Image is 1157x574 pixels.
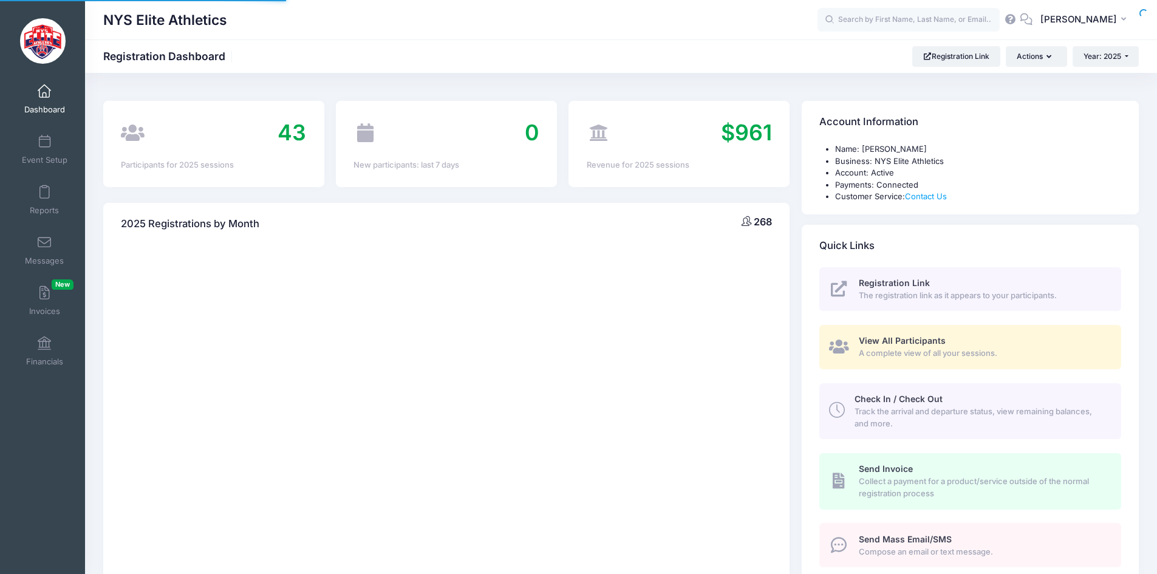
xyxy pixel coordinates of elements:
h4: 2025 Registrations by Month [121,207,259,241]
button: Year: 2025 [1073,46,1139,67]
h4: Quick Links [819,228,875,263]
h4: Account Information [819,105,918,140]
span: Year: 2025 [1084,52,1121,61]
a: View All Participants A complete view of all your sessions. [819,325,1121,369]
span: Check In / Check Out [855,394,943,404]
span: Compose an email or text message. [859,546,1107,558]
a: Reports [16,179,73,221]
span: 268 [754,216,772,228]
span: New [52,279,73,290]
li: Customer Service: [835,191,1121,203]
span: Event Setup [22,155,67,165]
span: Send Mass Email/SMS [859,534,952,544]
span: Registration Link [859,278,930,288]
span: View All Participants [859,335,946,346]
a: Registration Link The registration link as it appears to your participants. [819,267,1121,312]
span: Dashboard [24,104,65,115]
div: New participants: last 7 days [353,159,539,171]
a: Check In / Check Out Track the arrival and departure status, view remaining balances, and more. [819,383,1121,439]
a: Financials [16,330,73,372]
a: Dashboard [16,78,73,120]
span: Reports [30,205,59,216]
input: Search by First Name, Last Name, or Email... [817,8,1000,32]
a: InvoicesNew [16,279,73,322]
span: 0 [525,119,539,146]
span: Messages [25,256,64,266]
span: 43 [278,119,306,146]
div: Revenue for 2025 sessions [587,159,772,171]
li: Business: NYS Elite Athletics [835,155,1121,168]
span: Financials [26,357,63,367]
span: Invoices [29,306,60,316]
a: Registration Link [912,46,1000,67]
button: [PERSON_NAME] [1032,6,1139,34]
a: Contact Us [905,191,947,201]
h1: NYS Elite Athletics [103,6,227,34]
a: Send Mass Email/SMS Compose an email or text message. [819,523,1121,567]
li: Name: [PERSON_NAME] [835,143,1121,155]
a: Messages [16,229,73,272]
li: Payments: Connected [835,179,1121,191]
img: NYS Elite Athletics [20,18,66,64]
span: Collect a payment for a product/service outside of the normal registration process [859,476,1107,499]
span: Send Invoice [859,463,913,474]
span: $961 [721,119,772,146]
span: A complete view of all your sessions. [859,347,1107,360]
div: Participants for 2025 sessions [121,159,306,171]
li: Account: Active [835,167,1121,179]
span: The registration link as it appears to your participants. [859,290,1107,302]
a: Send Invoice Collect a payment for a product/service outside of the normal registration process [819,453,1121,509]
a: Event Setup [16,128,73,171]
h1: Registration Dashboard [103,50,236,63]
button: Actions [1006,46,1067,67]
span: Track the arrival and departure status, view remaining balances, and more. [855,406,1107,429]
span: [PERSON_NAME] [1040,13,1117,26]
